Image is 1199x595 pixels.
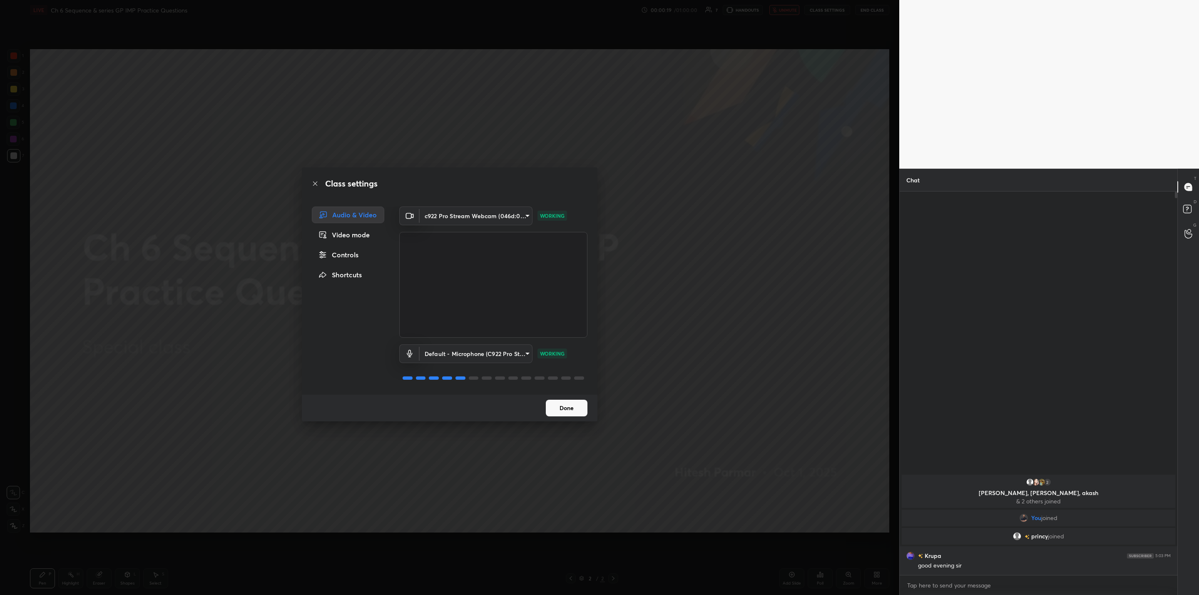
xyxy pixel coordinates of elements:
p: WORKING [540,350,565,357]
div: good evening sir [918,562,1171,570]
h2: Class settings [325,177,378,190]
img: 9faa1e27cf42406a9e887d084d690bdd.jpg [1032,478,1040,486]
div: Controls [312,246,384,263]
img: 0020fdcc045b4a44a6896f6ec361806c.png [1020,514,1028,522]
p: Chat [900,169,926,191]
img: no-rating-badge.077c3623.svg [918,554,923,558]
img: default.png [1013,532,1021,540]
div: grid [900,473,1177,575]
p: G [1193,222,1197,228]
p: WORKING [540,212,565,219]
div: c922 Pro Stream Webcam (046d:085c) [420,207,532,225]
p: D [1194,199,1197,205]
span: You [1031,515,1041,521]
span: princy [1031,533,1048,540]
div: Video mode [312,227,384,243]
p: [PERSON_NAME], [PERSON_NAME], akash [907,490,1170,496]
span: joined [1048,533,1064,540]
p: & 2 others joined [907,498,1170,505]
span: joined [1041,515,1057,521]
div: c922 Pro Stream Webcam (046d:085c) [420,344,532,363]
div: 2 [1043,478,1052,486]
img: 4P8fHbbgJtejmAAAAAElFTkSuQmCC [1127,553,1154,558]
img: c8ba3556b0e04b5fb880ee108da9895c.jpg [1037,478,1046,486]
img: default.png [1026,478,1034,486]
button: Done [546,400,587,416]
h6: Krupa [923,551,941,560]
div: Shortcuts [312,266,384,283]
img: no-rating-badge.077c3623.svg [1025,535,1030,539]
img: ad4047ff7b414626837a6f128a8734e9.jpg [906,552,915,560]
div: 5:03 PM [1155,553,1171,558]
div: Audio & Video [312,207,384,223]
p: T [1194,175,1197,182]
